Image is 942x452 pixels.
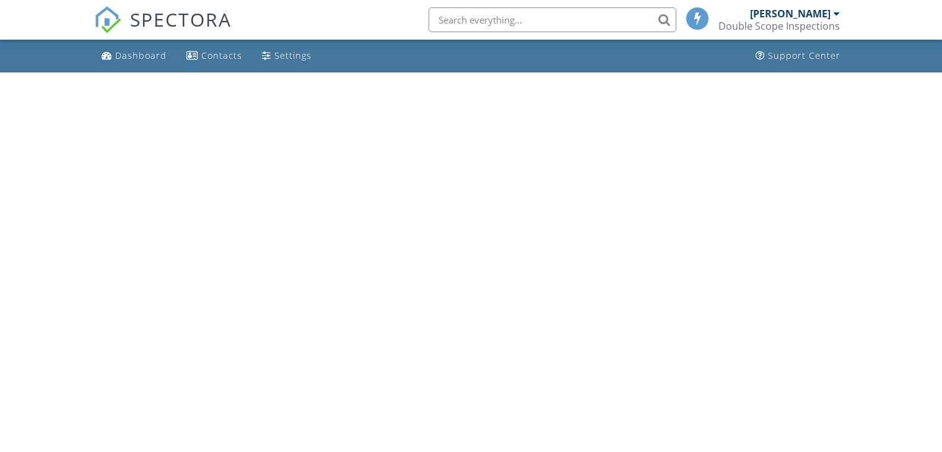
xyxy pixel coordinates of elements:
[751,45,845,67] a: Support Center
[274,50,312,61] div: Settings
[768,50,840,61] div: Support Center
[130,6,232,32] span: SPECTORA
[750,7,831,20] div: [PERSON_NAME]
[201,50,242,61] div: Contacts
[97,45,172,67] a: Dashboard
[429,7,676,32] input: Search everything...
[94,6,121,33] img: The Best Home Inspection Software - Spectora
[94,17,232,43] a: SPECTORA
[181,45,247,67] a: Contacts
[115,50,167,61] div: Dashboard
[718,20,840,32] div: Double Scope Inspections
[257,45,316,67] a: Settings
